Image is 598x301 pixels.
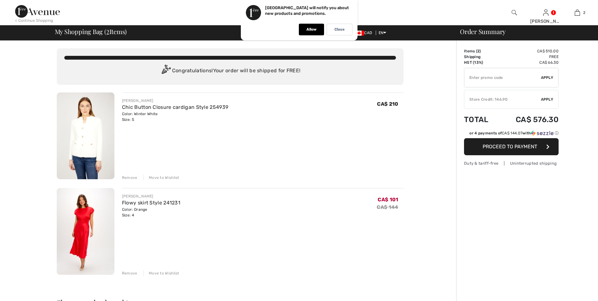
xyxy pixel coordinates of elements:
span: CA$ 210 [377,101,398,107]
span: Proceed to Payment [483,144,537,150]
img: Chic Button Closure cardigan Style 254939 [57,92,114,179]
input: Promo code [464,68,541,87]
div: Remove [122,270,137,276]
td: CA$ 510.00 [498,48,559,54]
td: CA$ 66.30 [498,60,559,65]
p: Close [334,27,345,32]
s: CA$ 144 [377,204,398,210]
td: CA$ 576.30 [498,109,559,130]
a: Chic Button Closure cardigan Style 254939 [122,104,228,110]
div: Order Summary [452,28,594,35]
img: My Bag [575,9,580,16]
img: 1ère Avenue [15,5,60,18]
a: Sign In [543,9,549,15]
button: Proceed to Payment [464,138,559,155]
div: Store Credit: 146.90 [464,97,541,102]
span: Apply [541,97,554,102]
span: 2 [477,49,479,53]
div: Duty & tariff-free | Uninterrupted shipping [464,160,559,166]
div: Color: Orange Size: 4 [122,207,180,218]
div: Color: Winter White Size: S [122,111,228,122]
span: 2 [106,27,109,35]
div: Move to Wishlist [143,270,179,276]
a: 2 [562,9,593,16]
span: CAD [354,31,374,35]
td: Total [464,109,498,130]
span: CA$ 144.07 [502,131,522,135]
p: Allow [306,27,316,32]
span: Apply [541,75,554,80]
div: or 4 payments of with [469,130,559,136]
img: Congratulation2.svg [160,65,172,77]
div: [PERSON_NAME] [530,18,561,25]
img: Canadian Dollar [354,31,364,36]
img: My Info [543,9,549,16]
span: My Shopping Bag ( Items) [55,28,127,35]
div: Move to Wishlist [143,175,179,180]
div: [PERSON_NAME] [122,98,228,103]
img: Flowy skirt Style 241231 [57,188,114,275]
div: or 4 payments ofCA$ 144.07withSezzle Click to learn more about Sezzle [464,130,559,138]
td: Free [498,54,559,60]
span: EN [379,31,386,35]
img: search the website [512,9,517,16]
div: Congratulations! Your order will be shipped for FREE! [64,65,396,77]
span: 2 [583,10,585,15]
td: Items ( ) [464,48,498,54]
td: HST (13%) [464,60,498,65]
div: < Continue Shopping [15,18,53,23]
img: Sezzle [531,130,554,136]
p: [GEOGRAPHIC_DATA] will notify you about new products and promotions. [265,5,349,16]
td: Shipping [464,54,498,60]
span: CA$ 101 [378,197,398,203]
div: Remove [122,175,137,180]
div: [PERSON_NAME] [122,193,180,199]
a: Flowy skirt Style 241231 [122,200,180,206]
